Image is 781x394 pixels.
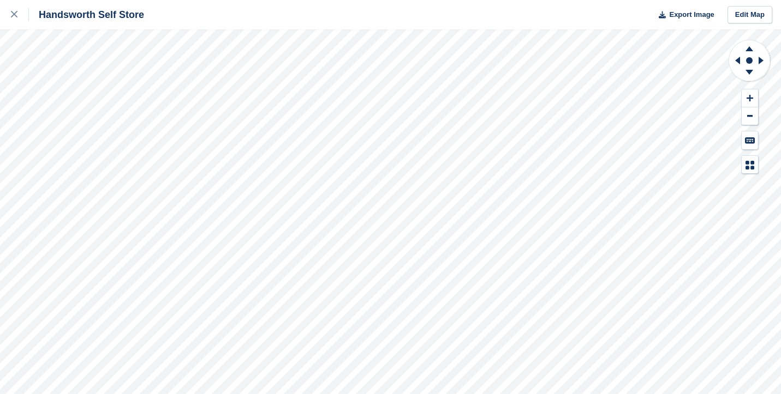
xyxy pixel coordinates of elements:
[669,9,714,20] span: Export Image
[29,8,144,21] div: Handsworth Self Store
[728,6,772,24] a: Edit Map
[742,156,758,174] button: Map Legend
[742,131,758,149] button: Keyboard Shortcuts
[742,89,758,107] button: Zoom In
[652,6,714,24] button: Export Image
[742,107,758,125] button: Zoom Out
